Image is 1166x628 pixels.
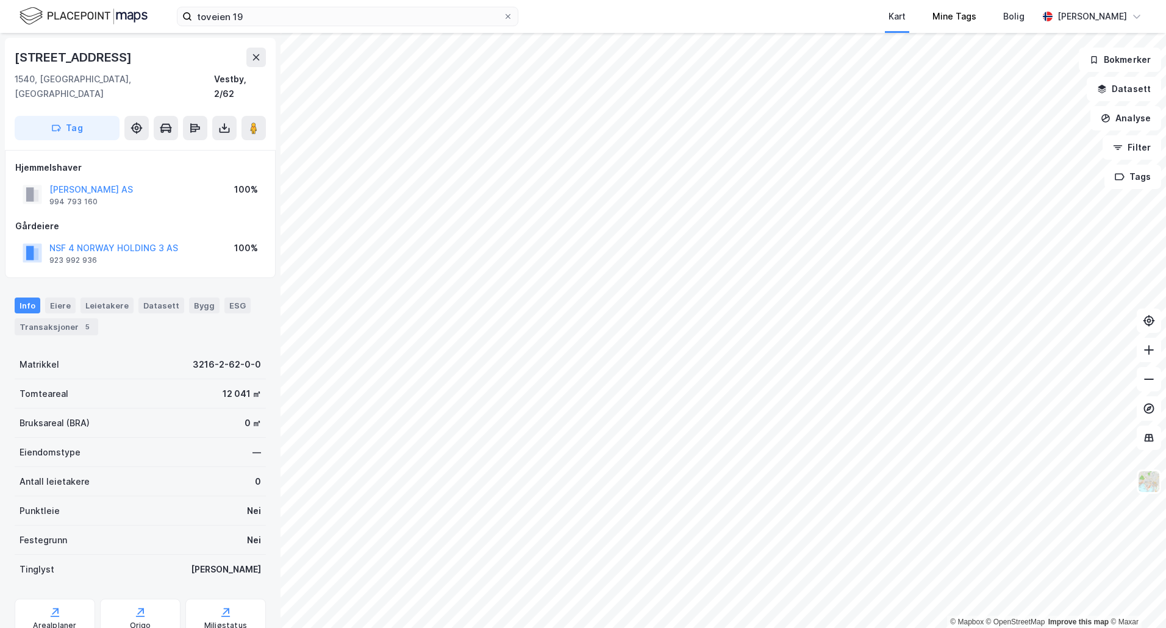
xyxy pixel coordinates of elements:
[15,72,214,101] div: 1540, [GEOGRAPHIC_DATA], [GEOGRAPHIC_DATA]
[1137,470,1161,493] img: Z
[1087,77,1161,101] button: Datasett
[138,298,184,313] div: Datasett
[950,618,984,626] a: Mapbox
[192,7,503,26] input: Søk på adresse, matrikkel, gårdeiere, leietakere eller personer
[15,219,265,234] div: Gårdeiere
[20,387,68,401] div: Tomteareal
[1048,618,1109,626] a: Improve this map
[20,562,54,577] div: Tinglyst
[245,416,261,430] div: 0 ㎡
[20,357,59,372] div: Matrikkel
[15,160,265,175] div: Hjemmelshaver
[20,533,67,548] div: Festegrunn
[223,387,261,401] div: 12 041 ㎡
[15,318,98,335] div: Transaksjoner
[81,321,93,333] div: 5
[20,474,90,489] div: Antall leietakere
[193,357,261,372] div: 3216-2-62-0-0
[191,562,261,577] div: [PERSON_NAME]
[889,9,906,24] div: Kart
[49,197,98,207] div: 994 793 160
[45,298,76,313] div: Eiere
[234,241,258,255] div: 100%
[15,116,120,140] button: Tag
[234,182,258,197] div: 100%
[214,72,266,101] div: Vestby, 2/62
[1079,48,1161,72] button: Bokmerker
[932,9,976,24] div: Mine Tags
[20,504,60,518] div: Punktleie
[986,618,1045,626] a: OpenStreetMap
[49,255,97,265] div: 923 992 936
[15,298,40,313] div: Info
[1103,135,1161,160] button: Filter
[1057,9,1127,24] div: [PERSON_NAME]
[252,445,261,460] div: —
[255,474,261,489] div: 0
[15,48,134,67] div: [STREET_ADDRESS]
[247,504,261,518] div: Nei
[20,5,148,27] img: logo.f888ab2527a4732fd821a326f86c7f29.svg
[1003,9,1025,24] div: Bolig
[1105,569,1166,628] iframe: Chat Widget
[20,445,80,460] div: Eiendomstype
[224,298,251,313] div: ESG
[1105,569,1166,628] div: Kontrollprogram for chat
[247,533,261,548] div: Nei
[189,298,220,313] div: Bygg
[1104,165,1161,189] button: Tags
[80,298,134,313] div: Leietakere
[1090,106,1161,130] button: Analyse
[20,416,90,430] div: Bruksareal (BRA)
